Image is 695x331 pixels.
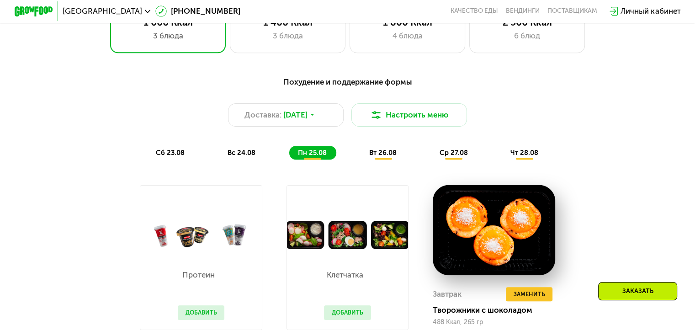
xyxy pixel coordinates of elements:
span: ср 27.08 [439,149,467,157]
span: Заменить [513,289,545,299]
div: Личный кабинет [621,5,680,17]
button: Добавить [324,305,371,320]
p: Протеин [178,271,220,279]
span: сб 23.08 [156,149,185,157]
button: Добавить [178,305,225,320]
span: вт 26.08 [369,149,397,157]
div: Похудение и поддержание формы [62,76,633,88]
div: 6 блюд [479,30,575,42]
button: Заменить [506,287,553,302]
span: чт 28.08 [510,149,538,157]
div: 3 блюда [240,30,335,42]
a: Качество еды [451,7,498,15]
p: Клетчатка [324,271,366,279]
div: поставщикам [547,7,597,15]
div: Творожники с шоколадом [433,305,562,315]
div: 488 Ккал, 265 гр [433,319,555,326]
span: [GEOGRAPHIC_DATA] [63,7,142,15]
span: [DATE] [283,109,308,121]
span: вс 24.08 [227,149,255,157]
span: пн 25.08 [298,149,327,157]
div: 3 блюда [120,30,216,42]
div: 4 блюда [360,30,455,42]
div: Заказать [598,282,677,300]
a: [PHONE_NUMBER] [155,5,240,17]
a: Вендинги [506,7,540,15]
div: Завтрак [433,287,462,302]
span: Доставка: [244,109,281,121]
button: Настроить меню [351,103,467,127]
